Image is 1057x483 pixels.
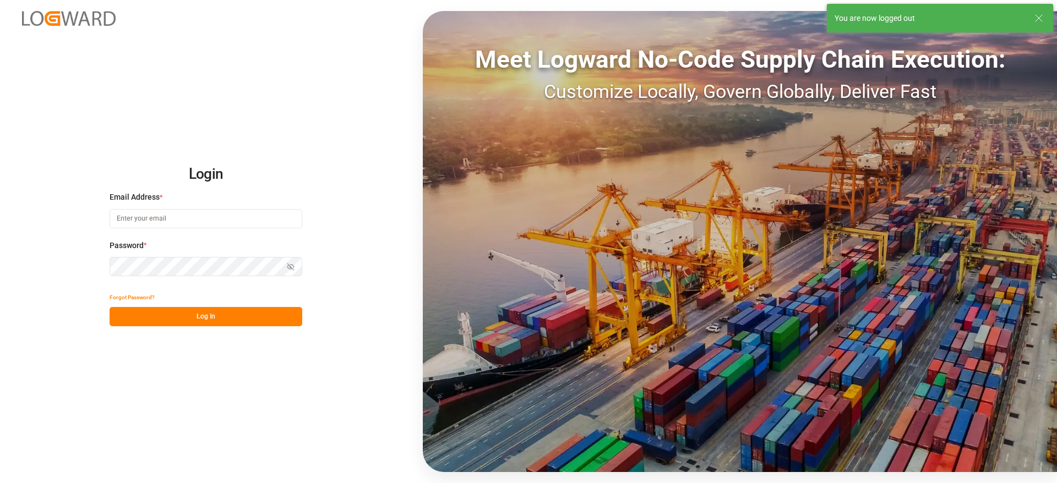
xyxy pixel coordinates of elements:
span: Email Address [110,191,160,203]
div: You are now logged out [835,13,1024,24]
h2: Login [110,157,302,192]
input: Enter your email [110,209,302,228]
div: Customize Locally, Govern Globally, Deliver Fast [423,78,1057,106]
button: Log In [110,307,302,326]
button: Forgot Password? [110,288,155,307]
img: Logward_new_orange.png [22,11,116,26]
span: Password [110,240,144,251]
div: Meet Logward No-Code Supply Chain Execution: [423,41,1057,78]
